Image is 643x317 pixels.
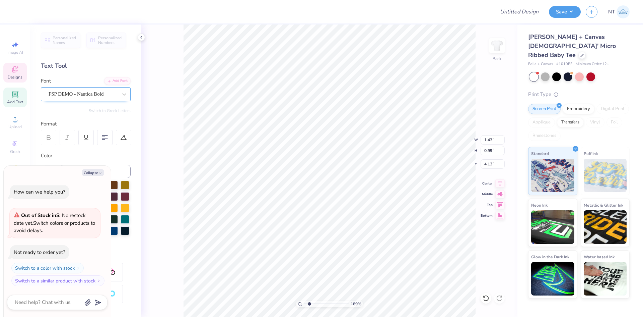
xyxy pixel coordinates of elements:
[14,212,86,226] span: No restock date yet.
[60,165,131,178] input: e.g. 7428 c
[531,253,569,260] span: Glow in the Dark Ink
[531,210,574,244] img: Neon Ink
[528,33,616,59] span: [PERSON_NAME] + Canvas [DEMOGRAPHIC_DATA]' Micro Ribbed Baby Tee
[528,131,561,141] div: Rhinestones
[608,8,615,16] span: NT
[576,61,609,67] span: Minimum Order: 12 +
[351,301,361,307] span: 189 %
[21,212,62,219] strong: Out of Stock in S :
[41,77,51,85] label: Font
[98,36,122,45] span: Personalized Numbers
[10,149,20,154] span: Greek
[14,249,65,256] div: Not ready to order yet?
[7,50,23,55] span: Image AI
[14,212,95,234] span: Switch colors or products to avoid delays.
[481,181,493,186] span: Center
[586,117,604,127] div: Vinyl
[41,152,131,160] div: Color
[531,202,548,209] span: Neon Ink
[531,262,574,296] img: Glow in the Dark Ink
[606,117,622,127] div: Foil
[11,263,84,273] button: Switch to a color with stock
[7,99,23,105] span: Add Text
[41,61,131,70] div: Text Tool
[89,108,131,113] button: Switch to Greek Letters
[531,159,574,192] img: Standard
[557,117,584,127] div: Transfers
[528,104,561,114] div: Screen Print
[563,104,594,114] div: Embroidery
[8,74,22,80] span: Designs
[76,266,80,270] img: Switch to a color with stock
[528,61,553,67] span: Bella + Canvas
[53,36,76,45] span: Personalized Names
[528,117,555,127] div: Applique
[490,39,504,52] img: Back
[493,56,501,62] div: Back
[8,124,22,129] span: Upload
[531,150,549,157] span: Standard
[596,104,629,114] div: Digital Print
[481,213,493,218] span: Bottom
[584,150,598,157] span: Puff Ink
[481,203,493,207] span: Top
[584,202,623,209] span: Metallic & Glitter Ink
[584,159,627,192] img: Puff Ink
[97,279,101,283] img: Switch to a similar product with stock
[584,210,627,244] img: Metallic & Glitter Ink
[584,253,615,260] span: Water based Ink
[584,262,627,296] img: Water based Ink
[528,91,630,98] div: Print Type
[11,275,104,286] button: Switch to a similar product with stock
[556,61,572,67] span: # 1010BE
[82,169,104,176] button: Collapse
[617,5,630,18] img: Nestor Talens
[14,189,65,195] div: How can we help you?
[104,77,131,85] div: Add Font
[495,5,544,18] input: Untitled Design
[608,5,630,18] a: NT
[481,192,493,197] span: Middle
[41,120,131,128] div: Format
[549,6,581,18] button: Save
